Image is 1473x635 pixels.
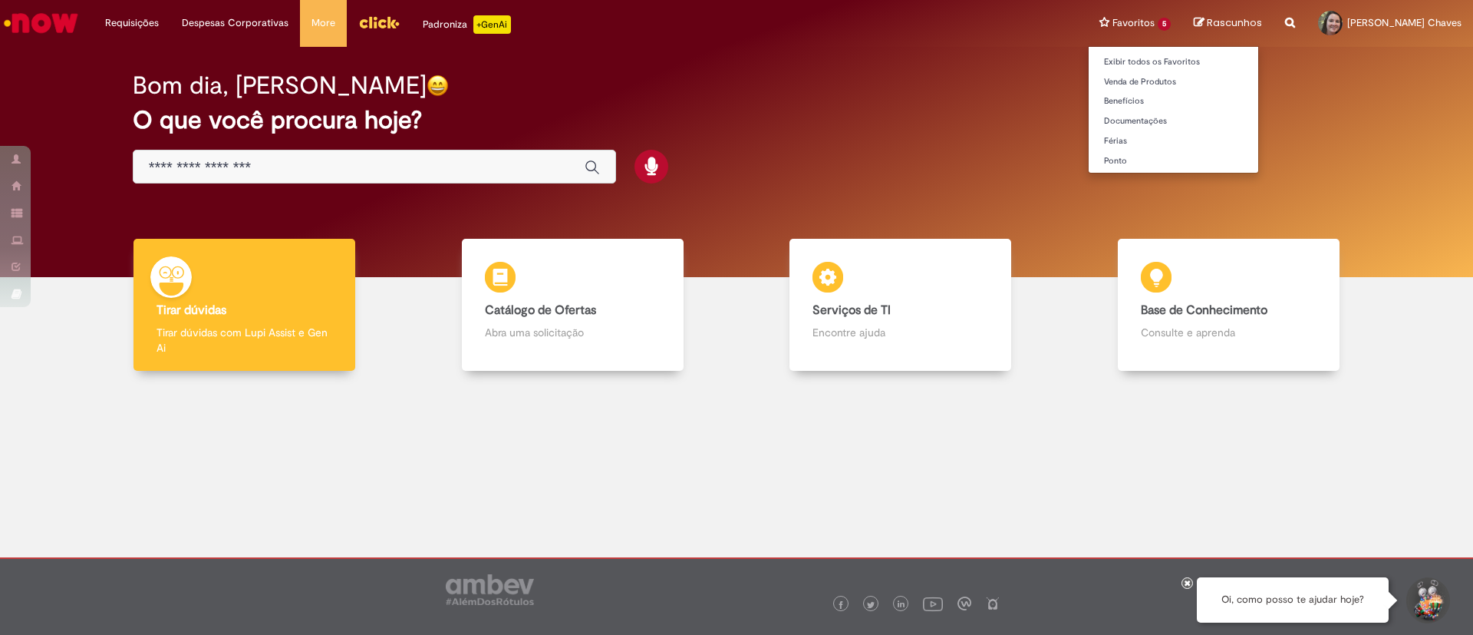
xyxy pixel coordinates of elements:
[898,600,905,610] img: logo_footer_linkedin.png
[867,601,875,609] img: logo_footer_twitter.png
[446,574,534,605] img: logo_footer_ambev_rotulo_gray.png
[311,15,335,31] span: More
[1158,18,1171,31] span: 5
[133,72,427,99] h2: Bom dia, [PERSON_NAME]
[1089,54,1258,71] a: Exibir todos os Favoritos
[923,594,943,614] img: logo_footer_youtube.png
[1112,15,1155,31] span: Favoritos
[358,11,400,34] img: click_logo_yellow_360x200.png
[1089,74,1258,91] a: Venda de Produtos
[105,15,159,31] span: Requisições
[1089,133,1258,150] a: Férias
[1347,16,1461,29] span: [PERSON_NAME] Chaves
[1089,93,1258,110] a: Benefícios
[485,325,661,340] p: Abra uma solicitação
[1194,16,1262,31] a: Rascunhos
[157,325,332,356] p: Tirar dúvidas com Lupi Assist e Gen Ai
[157,303,226,318] b: Tirar dúvidas
[1089,113,1258,130] a: Documentações
[133,107,1341,134] h2: O que você procura hoje?
[1141,303,1267,318] b: Base de Conhecimento
[986,597,1000,610] img: logo_footer_naosei.png
[1197,577,1389,623] div: Oi, como posso te ajudar hoje?
[2,8,81,38] img: ServiceNow
[1141,325,1316,340] p: Consulte e aprenda
[812,303,891,318] b: Serviços de TI
[81,239,409,372] a: Tirar dúvidas Tirar dúvidas com Lupi Assist e Gen Ai
[1089,153,1258,170] a: Ponto
[409,239,737,372] a: Catálogo de Ofertas Abra uma solicitação
[957,597,971,610] img: logo_footer_workplace.png
[427,74,449,97] img: happy-face.png
[837,601,845,609] img: logo_footer_facebook.png
[1088,46,1259,174] ul: Favoritos
[1207,15,1262,30] span: Rascunhos
[1404,577,1450,623] button: Iniciar Conversa de Suporte
[182,15,288,31] span: Despesas Corporativas
[423,15,511,34] div: Padroniza
[812,325,988,340] p: Encontre ajuda
[1065,239,1393,372] a: Base de Conhecimento Consulte e aprenda
[485,303,596,318] b: Catálogo de Ofertas
[473,15,511,34] p: +GenAi
[736,239,1065,372] a: Serviços de TI Encontre ajuda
